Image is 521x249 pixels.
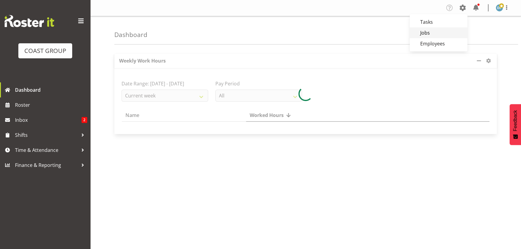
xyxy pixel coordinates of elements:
button: Feedback - Show survey [510,104,521,145]
span: 2 [82,117,87,123]
span: Dashboard [15,85,87,94]
span: Inbox [15,115,82,124]
span: Shifts [15,131,78,140]
a: Tasks [410,17,467,27]
span: Roster [15,100,87,109]
span: Time & Attendance [15,146,78,155]
a: Jobs [410,27,467,38]
img: david-forte1134.jpg [496,4,503,11]
div: COAST GROUP [24,46,66,55]
span: Finance & Reporting [15,161,78,170]
span: Feedback [513,110,518,131]
a: Employees [410,38,467,49]
img: Rosterit website logo [5,15,54,27]
h4: Dashboard [114,31,147,38]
